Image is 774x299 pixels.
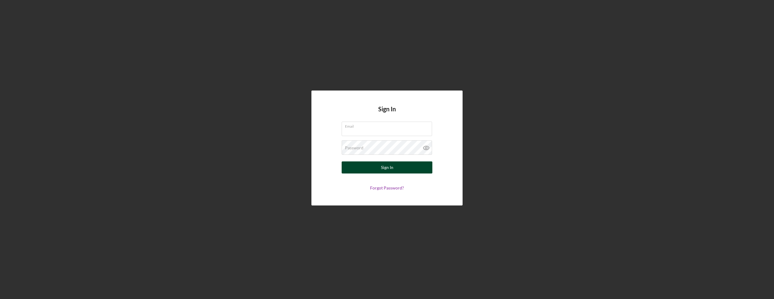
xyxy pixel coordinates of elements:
div: Sign In [381,161,393,173]
label: Email [345,122,432,129]
a: Forgot Password? [370,185,404,190]
h4: Sign In [378,106,396,122]
button: Sign In [342,161,432,173]
label: Password [345,145,363,150]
